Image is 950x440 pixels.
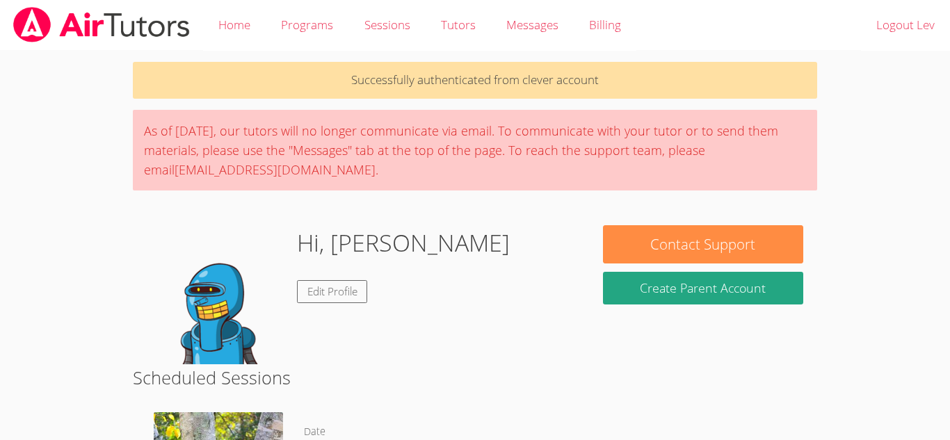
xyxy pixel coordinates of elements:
img: airtutors_banner-c4298cdbf04f3fff15de1276eac7730deb9818008684d7c2e4769d2f7ddbe033.png [12,7,191,42]
p: Successfully authenticated from clever account [133,62,817,99]
h2: Scheduled Sessions [133,364,817,391]
button: Contact Support [603,225,803,263]
span: Messages [506,17,558,33]
h1: Hi, [PERSON_NAME] [297,225,510,261]
a: Edit Profile [297,280,368,303]
div: As of [DATE], our tutors will no longer communicate via email. To communicate with your tutor or ... [133,110,817,190]
img: default.png [147,225,286,364]
button: Create Parent Account [603,272,803,304]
